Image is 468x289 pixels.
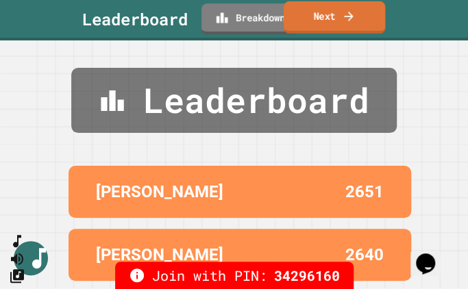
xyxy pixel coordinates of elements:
[9,233,25,250] button: SpeedDial basic example
[201,3,299,34] a: Breakdown
[9,250,25,267] button: Mute music
[9,267,25,284] button: Change Music
[345,242,384,267] p: 2640
[274,265,340,286] span: 34296160
[82,7,188,32] div: Leaderboard
[71,68,397,133] div: Leaderboard
[410,234,454,275] iframe: chat widget
[345,179,384,204] p: 2651
[115,262,354,289] div: Join with PIN:
[96,179,223,204] p: [PERSON_NAME]
[96,242,223,267] p: [PERSON_NAME]
[284,1,385,34] a: Next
